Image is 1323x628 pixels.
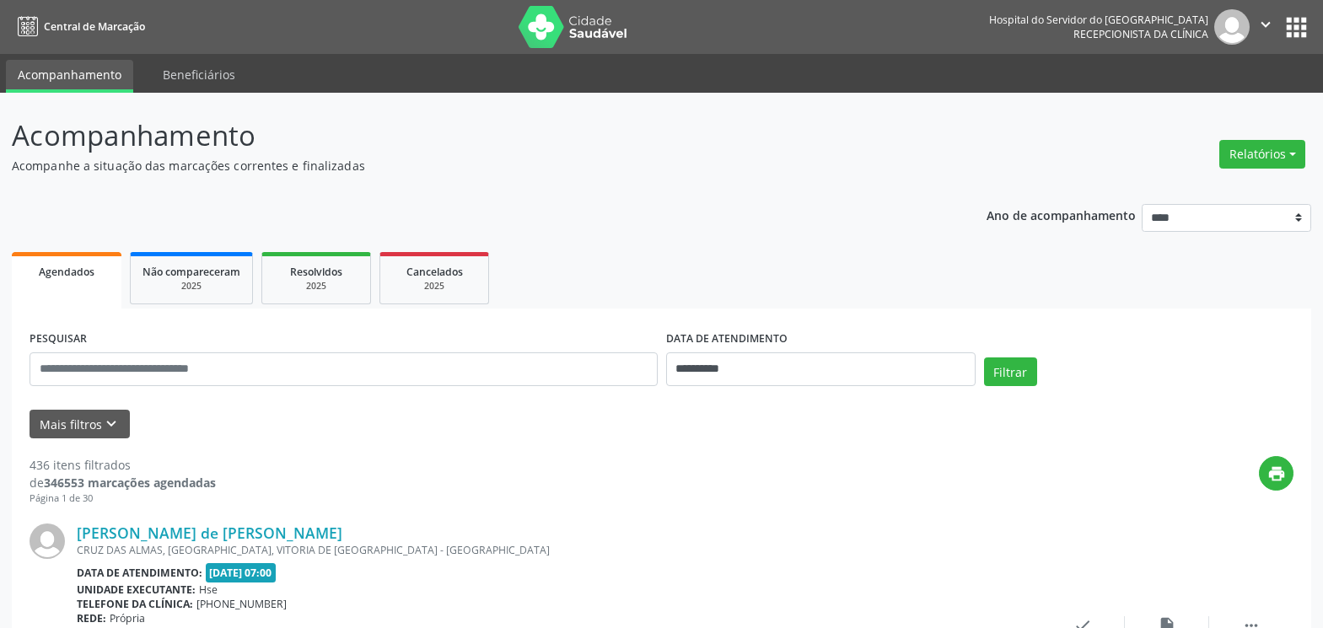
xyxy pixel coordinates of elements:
[77,582,196,597] b: Unidade executante:
[1267,464,1286,483] i: print
[984,357,1037,386] button: Filtrar
[1256,15,1275,34] i: 
[30,491,216,506] div: Página 1 de 30
[206,563,277,582] span: [DATE] 07:00
[989,13,1208,27] div: Hospital do Servidor do [GEOGRAPHIC_DATA]
[6,60,133,93] a: Acompanhamento
[199,582,218,597] span: Hse
[406,265,463,279] span: Cancelados
[30,326,87,352] label: PESQUISAR
[196,597,287,611] span: [PHONE_NUMBER]
[12,157,922,174] p: Acompanhe a situação das marcações correntes e finalizadas
[110,611,145,625] span: Própria
[1073,27,1208,41] span: Recepcionista da clínica
[392,280,476,293] div: 2025
[30,410,130,439] button: Mais filtroskeyboard_arrow_down
[143,265,240,279] span: Não compareceram
[39,265,94,279] span: Agendados
[30,523,65,559] img: img
[77,543,1041,557] div: CRUZ DAS ALMAS, [GEOGRAPHIC_DATA], VITORIA DE [GEOGRAPHIC_DATA] - [GEOGRAPHIC_DATA]
[290,265,342,279] span: Resolvidos
[1250,9,1282,45] button: 
[30,474,216,491] div: de
[77,611,106,625] b: Rede:
[102,415,121,433] i: keyboard_arrow_down
[77,597,193,611] b: Telefone da clínica:
[143,280,240,293] div: 2025
[274,280,358,293] div: 2025
[77,566,202,580] b: Data de atendimento:
[44,475,216,491] strong: 346553 marcações agendadas
[12,115,922,157] p: Acompanhamento
[30,456,216,474] div: 436 itens filtrados
[151,60,247,89] a: Beneficiários
[44,19,145,34] span: Central de Marcação
[1219,140,1305,169] button: Relatórios
[987,204,1136,225] p: Ano de acompanhamento
[12,13,145,40] a: Central de Marcação
[1214,9,1250,45] img: img
[1282,13,1311,42] button: apps
[1259,456,1293,491] button: print
[77,523,342,542] a: [PERSON_NAME] de [PERSON_NAME]
[666,326,788,352] label: DATA DE ATENDIMENTO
